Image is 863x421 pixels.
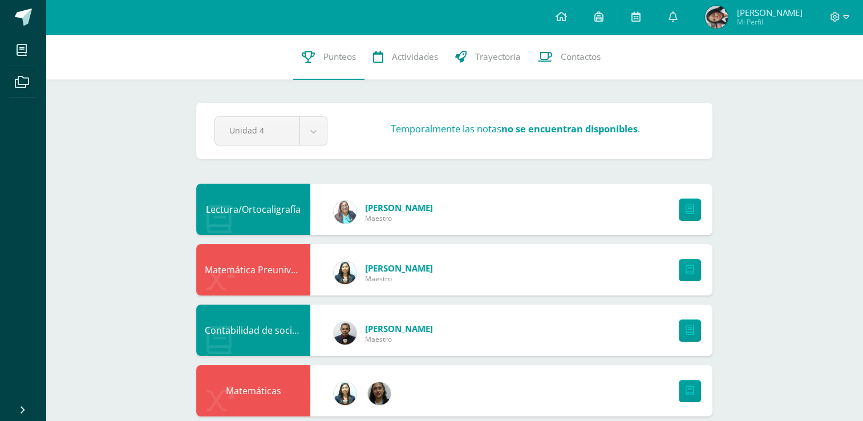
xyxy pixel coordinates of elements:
[705,6,728,29] img: 500d009893a11eccd98442c6afe40e1d.png
[529,34,609,80] a: Contactos
[334,201,356,224] img: c593a8013a7b1445db5bffe5459a9aee.png
[561,51,601,63] span: Contactos
[196,184,310,235] div: Lectura/Ortocaligrafía
[293,34,364,80] a: Punteos
[736,17,802,27] span: Mi Perfil
[365,213,433,223] span: Maestro
[365,334,433,344] span: Maestro
[196,305,310,356] div: Contabilidad de sociedades
[365,202,433,213] a: [PERSON_NAME]
[196,244,310,295] div: Matemática Preuniversitaria
[215,117,327,145] a: Unidad 4
[501,122,638,135] strong: no se encuentran disponibles
[229,117,285,144] span: Unidad 4
[334,261,356,284] img: 7b4256160ebb1349380938f6b688989c.png
[475,51,521,63] span: Trayectoria
[365,323,433,334] a: [PERSON_NAME]
[736,7,802,18] span: [PERSON_NAME]
[364,34,447,80] a: Actividades
[365,262,433,274] a: [PERSON_NAME]
[391,122,640,135] h3: Temporalmente las notas .
[368,382,391,405] img: 82bf3ab6a799adf964157822bef4dd6a.png
[323,51,356,63] span: Punteos
[392,51,438,63] span: Actividades
[447,34,529,80] a: Trayectoria
[334,322,356,345] img: b39acb9233a3ac3163c44be5a56bc5c9.png
[365,274,433,284] span: Maestro
[196,365,310,416] div: Matemáticas
[334,382,356,405] img: 7b4256160ebb1349380938f6b688989c.png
